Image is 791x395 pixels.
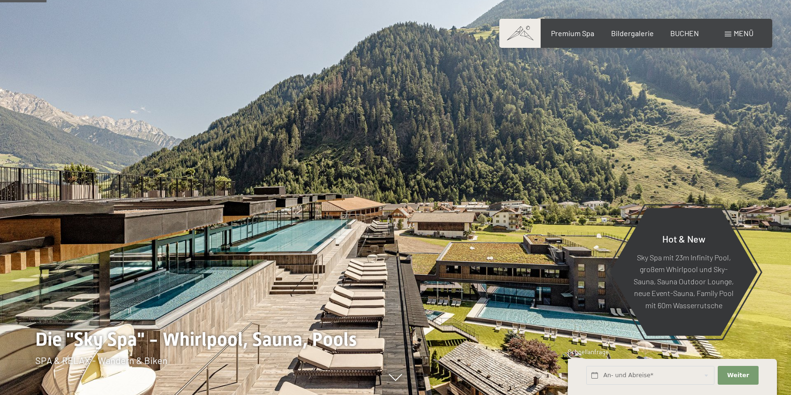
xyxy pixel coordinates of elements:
[670,29,699,38] a: BUCHEN
[633,251,735,311] p: Sky Spa mit 23m Infinity Pool, großem Whirlpool und Sky-Sauna, Sauna Outdoor Lounge, neue Event-S...
[568,348,609,356] span: Schnellanfrage
[727,371,749,380] span: Weiter
[718,366,758,385] button: Weiter
[609,207,758,336] a: Hot & New Sky Spa mit 23m Infinity Pool, großem Whirlpool und Sky-Sauna, Sauna Outdoor Lounge, ne...
[551,29,594,38] a: Premium Spa
[611,29,654,38] a: Bildergalerie
[662,233,706,244] span: Hot & New
[734,29,753,38] span: Menü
